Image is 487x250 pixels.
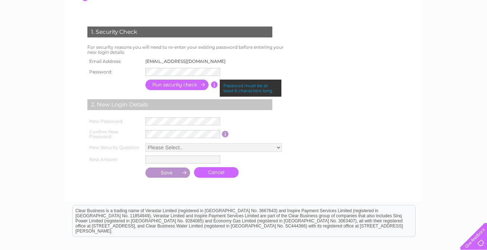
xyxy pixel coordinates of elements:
a: Cancel [194,167,239,178]
div: 1. Security Check [87,27,272,37]
th: New Password: [86,116,144,127]
a: Energy [377,31,393,36]
a: Blog [424,31,434,36]
div: Passwod must be at least 6 characters long [220,80,281,97]
input: Information [222,131,229,137]
th: Email Address: [86,57,144,66]
a: Water [359,31,373,36]
td: For security reasons you will need to re-enter your existing password before entering your new lo... [86,43,292,57]
input: Submit [145,168,190,178]
th: New Security Question [86,141,144,154]
a: 0333 014 3131 [350,4,400,13]
input: Information [211,81,218,88]
a: Contact [439,31,457,36]
a: Telecoms [398,31,420,36]
td: [EMAIL_ADDRESS][DOMAIN_NAME] [144,57,232,66]
th: Password: [86,66,144,78]
th: Confirm New Password: [86,127,144,142]
img: logo.png [17,19,54,41]
a: Log out [463,31,480,36]
div: Clear Business is a trading name of Verastar Limited (registered in [GEOGRAPHIC_DATA] No. 3667643... [73,4,415,35]
div: 2. New Login Details [87,99,272,110]
th: New Answer: [86,154,144,165]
